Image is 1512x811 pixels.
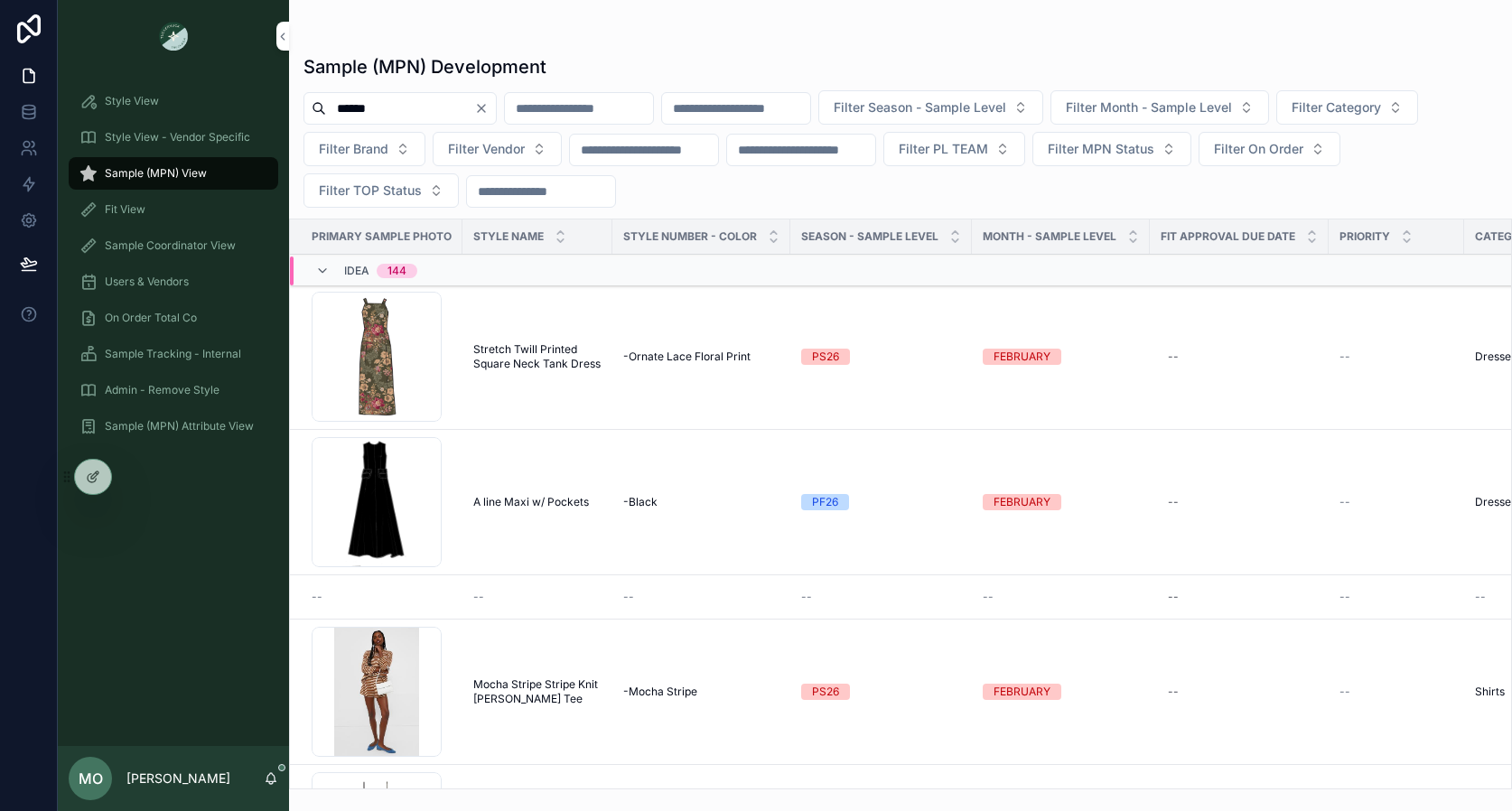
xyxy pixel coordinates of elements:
[1339,350,1350,364] span: --
[983,684,1139,700] a: FEBRUARY
[994,684,1050,700] div: FEBRUARY
[69,410,278,443] a: Sample (MPN) Attribute View
[473,495,602,509] a: A line Maxi w/ Pockets
[623,229,757,244] span: Style Number - Color
[812,349,839,365] div: PS26
[983,494,1139,510] a: FEBRUARY
[387,264,406,278] div: 144
[474,101,496,116] button: Clear
[312,229,452,244] span: Primary Sample Photo
[1161,583,1318,611] a: --
[1199,132,1340,166] button: Select Button
[448,140,525,158] span: Filter Vendor
[105,130,250,144] span: Style View - Vendor Specific
[312,590,452,604] a: --
[69,374,278,406] a: Admin - Remove Style
[623,590,634,604] span: --
[1214,140,1303,158] span: Filter On Order
[801,349,961,365] a: PS26
[1339,590,1350,604] span: --
[801,229,938,244] span: Season - Sample Level
[303,132,425,166] button: Select Button
[1168,350,1179,364] div: --
[303,173,459,208] button: Select Button
[899,140,988,158] span: Filter PL TEAM
[303,54,546,79] h1: Sample (MPN) Development
[801,684,961,700] a: PS26
[105,275,189,289] span: Users & Vendors
[1066,98,1232,117] span: Filter Month - Sample Level
[1161,342,1318,371] a: --
[623,350,779,364] a: -Ornate Lace Floral Print
[801,590,961,604] a: --
[994,349,1050,365] div: FEBRUARY
[69,266,278,298] a: Users & Vendors
[983,590,994,604] span: --
[473,590,602,604] a: --
[1168,685,1179,699] div: --
[105,419,254,433] span: Sample (MPN) Attribute View
[79,768,103,789] span: MO
[1475,685,1505,699] span: Shirts
[983,590,1139,604] a: --
[319,182,422,200] span: Filter TOP Status
[983,349,1139,365] a: FEBRUARY
[105,347,241,361] span: Sample Tracking - Internal
[883,132,1025,166] button: Select Button
[1339,229,1390,244] span: PRIORITY
[1161,488,1318,517] a: --
[344,264,369,278] span: Idea
[623,685,697,699] span: -Mocha Stripe
[623,350,751,364] span: -Ornate Lace Floral Print
[1339,685,1453,699] a: --
[1168,495,1179,509] div: --
[433,132,562,166] button: Select Button
[473,677,602,706] a: Mocha Stripe Stripe Knit [PERSON_NAME] Tee
[1032,132,1191,166] button: Select Button
[312,590,322,604] span: --
[69,193,278,226] a: Fit View
[623,590,779,604] a: --
[69,85,278,117] a: Style View
[69,302,278,334] a: On Order Total Co
[818,90,1043,125] button: Select Button
[105,94,159,108] span: Style View
[69,121,278,154] a: Style View - Vendor Specific
[69,229,278,262] a: Sample Coordinator View
[623,495,779,509] a: -Black
[105,166,207,181] span: Sample (MPN) View
[105,311,197,325] span: On Order Total Co
[105,202,145,217] span: Fit View
[473,229,544,244] span: Style Name
[1339,590,1453,604] a: --
[812,494,838,510] div: PF26
[1475,590,1486,604] span: --
[69,338,278,370] a: Sample Tracking - Internal
[1161,677,1318,706] a: --
[1048,140,1154,158] span: Filter MPN Status
[623,495,658,509] span: -Black
[1276,90,1418,125] button: Select Button
[801,590,812,604] span: --
[473,342,602,371] a: Stretch Twill Printed Square Neck Tank Dress
[1050,90,1269,125] button: Select Button
[1339,350,1453,364] a: --
[126,769,230,788] p: [PERSON_NAME]
[812,684,839,700] div: PS26
[473,590,484,604] span: --
[1339,495,1453,509] a: --
[473,495,589,509] span: A line Maxi w/ Pockets
[801,494,961,510] a: PF26
[105,238,236,253] span: Sample Coordinator View
[623,685,779,699] a: -Mocha Stripe
[1292,98,1381,117] span: Filter Category
[834,98,1006,117] span: Filter Season - Sample Level
[983,229,1116,244] span: MONTH - SAMPLE LEVEL
[1161,229,1295,244] span: Fit Approval Due Date
[105,383,219,397] span: Admin - Remove Style
[1339,685,1350,699] span: --
[319,140,388,158] span: Filter Brand
[58,72,289,466] div: scrollable content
